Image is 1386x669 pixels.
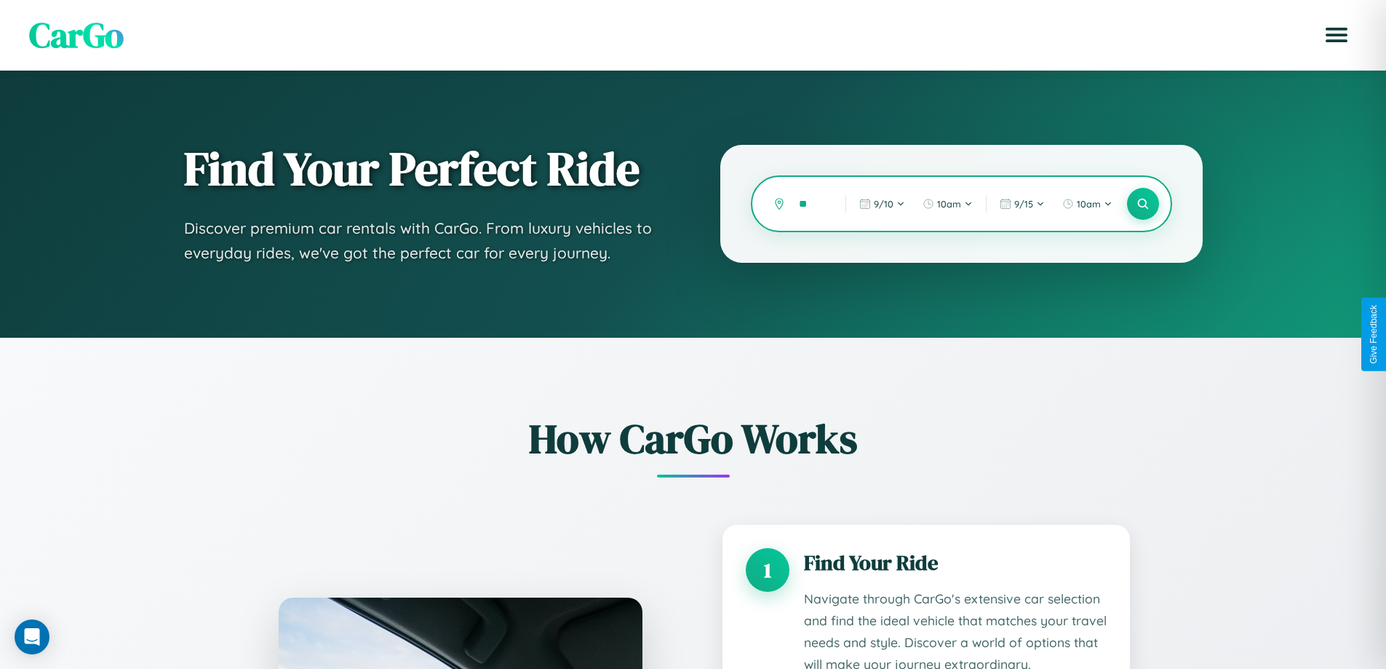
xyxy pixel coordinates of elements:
[852,192,912,215] button: 9/10
[1014,198,1033,210] span: 9 / 15
[1055,192,1120,215] button: 10am
[874,198,893,210] span: 9 / 10
[15,619,49,654] div: Open Intercom Messenger
[257,411,1130,467] h2: How CarGo Works
[1369,305,1379,364] div: Give Feedback
[937,198,961,210] span: 10am
[746,548,789,592] div: 1
[804,548,1107,577] h3: Find Your Ride
[1077,198,1101,210] span: 10am
[1316,15,1357,55] button: Open menu
[915,192,980,215] button: 10am
[184,143,663,194] h1: Find Your Perfect Ride
[29,11,124,59] span: CarGo
[184,216,663,265] p: Discover premium car rentals with CarGo. From luxury vehicles to everyday rides, we've got the pe...
[992,192,1052,215] button: 9/15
